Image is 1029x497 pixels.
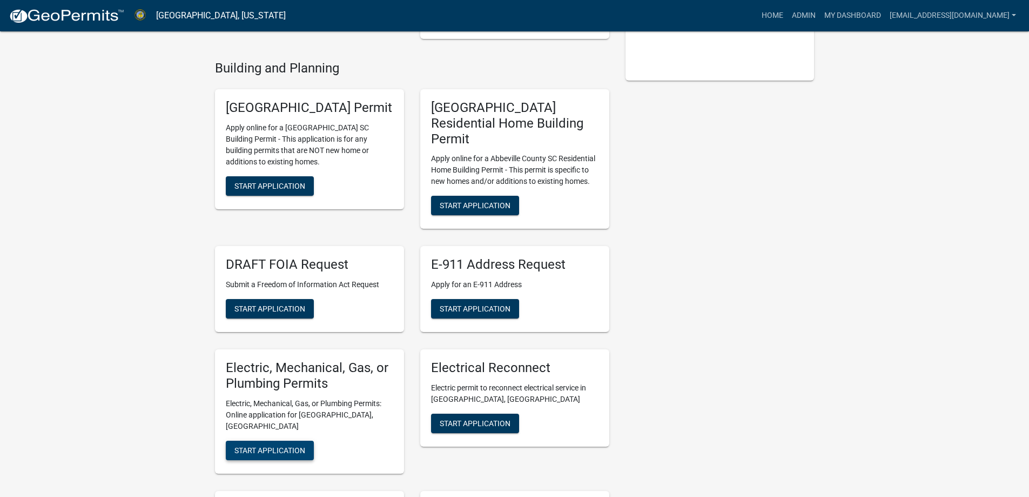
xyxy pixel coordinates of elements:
[757,5,788,26] a: Home
[133,8,147,23] img: Abbeville County, South Carolina
[226,122,393,168] p: Apply online for a [GEOGRAPHIC_DATA] SC Building Permit - This application is for any building pe...
[234,181,305,190] span: Start Application
[226,257,393,273] h5: DRAFT FOIA Request
[440,201,510,210] span: Start Application
[431,100,598,147] h5: [GEOGRAPHIC_DATA] Residential Home Building Permit
[820,5,885,26] a: My Dashboard
[156,6,286,25] a: [GEOGRAPHIC_DATA], [US_STATE]
[431,360,598,376] h5: Electrical Reconnect
[226,176,314,196] button: Start Application
[885,5,1020,26] a: [EMAIL_ADDRESS][DOMAIN_NAME]
[226,279,393,290] p: Submit a Freedom of Information Act Request
[431,153,598,187] p: Apply online for a Abbeville County SC Residential Home Building Permit - This permit is specific...
[226,299,314,319] button: Start Application
[234,304,305,313] span: Start Application
[788,5,820,26] a: Admin
[431,414,519,433] button: Start Application
[431,299,519,319] button: Start Application
[226,100,393,116] h5: [GEOGRAPHIC_DATA] Permit
[226,360,393,392] h5: Electric, Mechanical, Gas, or Plumbing Permits
[234,446,305,454] span: Start Application
[431,196,519,215] button: Start Application
[226,398,393,432] p: Electric, Mechanical, Gas, or Plumbing Permits: Online application for [GEOGRAPHIC_DATA], [GEOGRA...
[215,61,609,76] h4: Building and Planning
[440,419,510,428] span: Start Application
[440,304,510,313] span: Start Application
[431,257,598,273] h5: E-911 Address Request
[431,279,598,290] p: Apply for an E-911 Address
[226,441,314,460] button: Start Application
[431,382,598,405] p: Electric permit to reconnect electrical service in [GEOGRAPHIC_DATA], [GEOGRAPHIC_DATA]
